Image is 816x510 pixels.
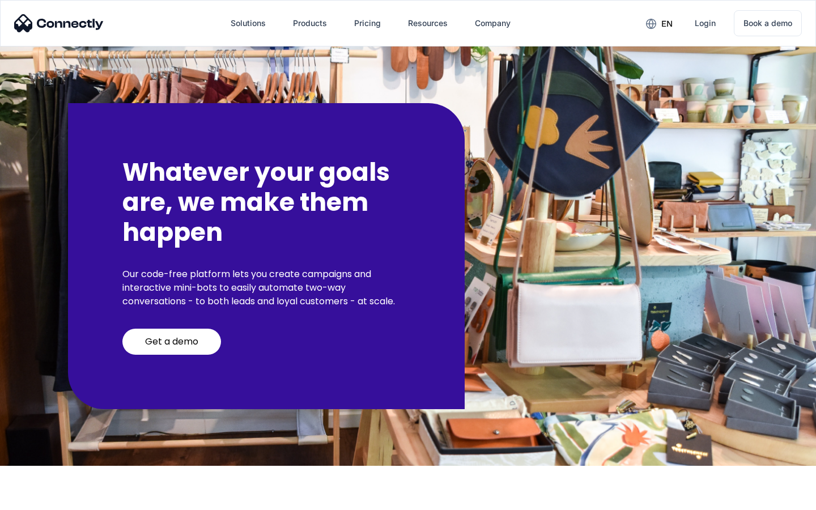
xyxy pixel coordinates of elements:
[734,10,802,36] a: Book a demo
[23,490,68,506] ul: Language list
[122,329,221,355] a: Get a demo
[354,15,381,31] div: Pricing
[686,10,725,37] a: Login
[293,15,327,31] div: Products
[231,15,266,31] div: Solutions
[475,15,511,31] div: Company
[11,490,68,506] aside: Language selected: English
[345,10,390,37] a: Pricing
[122,158,410,247] h2: Whatever your goals are, we make them happen
[145,336,198,347] div: Get a demo
[122,267,410,308] p: Our code-free platform lets you create campaigns and interactive mini-bots to easily automate two...
[661,16,673,32] div: en
[408,15,448,31] div: Resources
[14,14,104,32] img: Connectly Logo
[695,15,716,31] div: Login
